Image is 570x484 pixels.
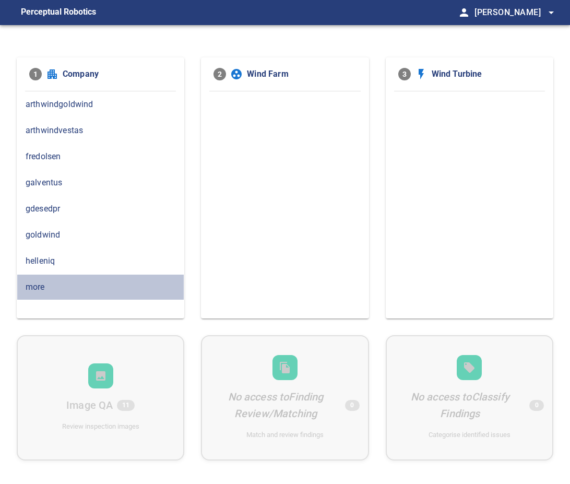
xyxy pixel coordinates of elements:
span: arthwindvestas [26,124,175,137]
figcaption: Perceptual Robotics [21,4,96,21]
span: helleniq [26,255,175,267]
span: fredolsen [26,150,175,163]
div: helleniq [17,248,184,274]
span: Company [63,68,172,80]
span: arthwindgoldwind [26,98,175,111]
span: 3 [398,68,411,80]
span: Wind Farm [247,68,356,80]
span: more [26,281,175,293]
span: 2 [213,68,226,80]
span: gdesedpr [26,203,175,215]
span: goldwind [26,229,175,241]
div: galventus [17,170,184,196]
span: 1 [29,68,42,80]
div: gdesedpr [17,196,184,222]
div: arthwindvestas [17,117,184,144]
div: arthwindgoldwind [17,91,184,117]
div: fredolsen [17,144,184,170]
div: goldwind [17,222,184,248]
div: more [17,274,184,300]
span: [PERSON_NAME] [474,5,557,20]
button: [PERSON_NAME] [470,2,557,23]
span: person [458,6,470,19]
span: arrow_drop_down [545,6,557,19]
span: galventus [26,176,175,189]
span: Wind Turbine [432,68,541,80]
